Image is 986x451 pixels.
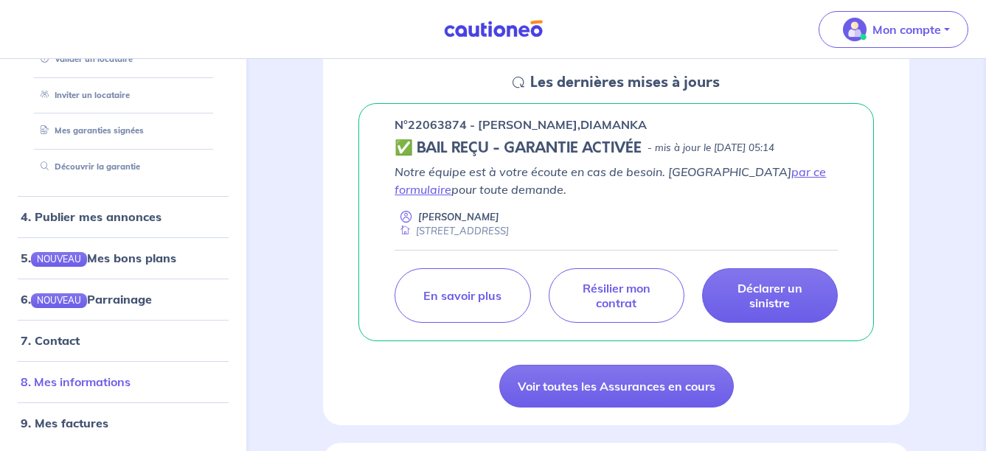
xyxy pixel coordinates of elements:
[6,243,240,273] div: 5.NOUVEAUMes bons plans
[395,139,838,157] div: state: CONTRACT-VALIDATED, Context: ,MAYBE-CERTIFICATE,,LESSOR-DOCUMENTS,IS-ODEALIM
[35,90,130,100] a: Inviter un locataire
[567,281,666,310] p: Résilier mon contrat
[6,409,240,438] div: 9. Mes factures
[395,224,509,238] div: [STREET_ADDRESS]
[395,268,530,323] a: En savoir plus
[35,161,140,172] a: Découvrir la garantie
[6,326,240,356] div: 7. Contact
[395,139,642,157] h5: ✅ BAIL REÇU - GARANTIE ACTIVÉE
[21,292,152,307] a: 6.NOUVEAUParrainage
[395,164,826,197] a: par ce formulaire
[24,47,223,71] div: Valider un locataire
[6,368,240,397] div: 8. Mes informations
[721,281,819,310] p: Déclarer un sinistre
[872,21,941,38] p: Mon compte
[21,251,176,265] a: 5.NOUVEAUMes bons plans
[418,210,499,224] p: [PERSON_NAME]
[819,11,968,48] button: illu_account_valid_menu.svgMon compte
[6,284,240,314] div: 6.NOUVEAUParrainage
[35,126,144,136] a: Mes garanties signées
[35,54,133,64] a: Valider un locataire
[21,334,80,349] a: 7. Contact
[395,116,647,133] p: n°22063874 - [PERSON_NAME],DIAMANKA
[648,141,774,155] p: - mis à jour le [DATE] 05:14
[21,375,131,390] a: 8. Mes informations
[423,288,501,303] p: En savoir plus
[530,74,720,91] h5: Les dernières mises à jours
[24,155,223,179] div: Découvrir la garantie
[395,163,838,198] p: Notre équipe est à votre écoute en cas de besoin. [GEOGRAPHIC_DATA] pour toute demande.
[549,268,684,323] a: Résilier mon contrat
[24,119,223,144] div: Mes garanties signées
[702,268,838,323] a: Déclarer un sinistre
[6,202,240,231] div: 4. Publier mes annonces
[438,20,549,38] img: Cautioneo
[21,416,108,431] a: 9. Mes factures
[24,83,223,108] div: Inviter un locataire
[843,18,867,41] img: illu_account_valid_menu.svg
[21,209,162,224] a: 4. Publier mes annonces
[499,365,734,408] a: Voir toutes les Assurances en cours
